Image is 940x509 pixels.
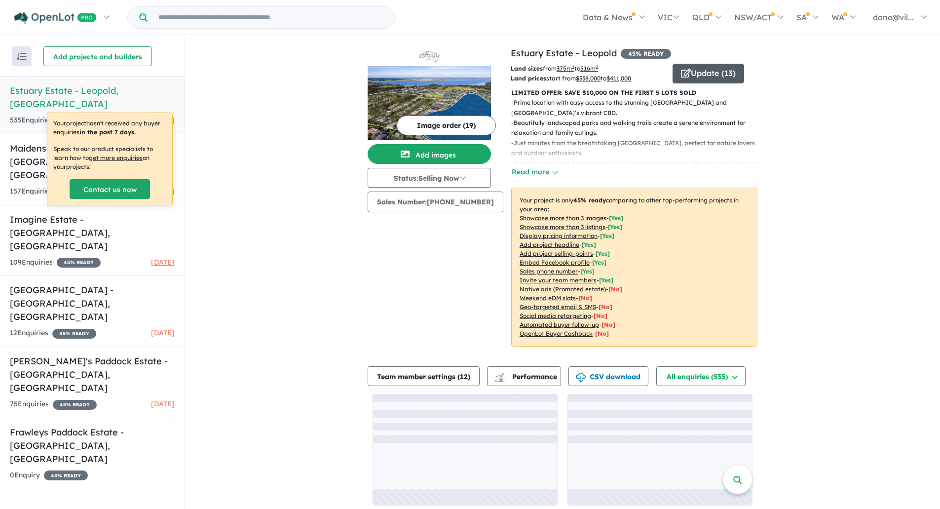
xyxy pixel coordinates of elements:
[574,65,598,72] span: to
[495,376,505,382] img: bar-chart.svg
[557,65,574,72] u: 375 m
[511,166,558,178] button: Read more
[520,303,596,311] u: Geo-targeted email & SMS
[608,223,622,231] span: [ Yes ]
[10,115,100,126] div: 535 Enquir ies
[397,116,496,135] button: Image order (19)
[53,400,97,410] span: 45 % READY
[43,46,152,66] button: Add projects and builders
[608,285,622,293] span: [No]
[594,312,607,319] span: [No]
[368,192,503,212] button: Sales Number:[PHONE_NUMBER]
[511,88,757,98] p: LIMITED OFFER: SAVE $10,000 ON THE FIRST 5 LOTS SOLD
[576,75,601,82] u: $ 338,000
[372,50,487,62] img: Estuary Estate - Leopold Logo
[576,373,586,383] img: download icon
[52,329,96,339] span: 45 % READY
[602,321,615,328] span: [No]
[621,49,671,59] span: 45 % READY
[511,65,543,72] b: Land sizes
[53,145,166,171] p: Speak to our product specialists to learn how to on your projects !
[596,250,610,257] span: [ Yes ]
[17,53,27,60] img: sort.svg
[609,214,623,222] span: [ Yes ]
[520,223,605,231] u: Showcase more than 3 listings
[511,98,765,118] p: - Prime location with easy access to the stunning [GEOGRAPHIC_DATA] and [GEOGRAPHIC_DATA]’s vibra...
[606,75,631,82] u: $ 411,000
[10,354,175,394] h5: [PERSON_NAME]'s Paddock Estate - [GEOGRAPHIC_DATA] , [GEOGRAPHIC_DATA]
[10,470,88,481] div: 0 Enquir y
[14,12,97,24] img: Openlot PRO Logo White
[511,118,765,138] p: - Beautifully landscaped parks and walking trails create a serene environment for relaxation and ...
[578,294,592,302] span: [No]
[10,426,175,466] h5: Frawleys Paddock Estate - [GEOGRAPHIC_DATA] , [GEOGRAPHIC_DATA]
[70,179,150,199] a: Contact us now
[10,283,175,323] h5: [GEOGRAPHIC_DATA] - [GEOGRAPHIC_DATA] , [GEOGRAPHIC_DATA]
[599,276,613,284] span: [ Yes ]
[368,144,491,164] button: Add images
[580,268,595,275] span: [ Yes ]
[89,154,143,161] u: get more enquiries
[150,7,393,28] input: Try estate name, suburb, builder or developer
[10,142,175,182] h5: Maidens Green Estate - [GEOGRAPHIC_DATA] , [GEOGRAPHIC_DATA]
[582,241,596,248] span: [ Yes ]
[151,399,175,408] span: [DATE]
[520,321,599,328] u: Automated buyer follow-up
[520,250,593,257] u: Add project selling-points
[599,303,612,311] span: [No]
[151,328,175,337] span: [DATE]
[520,232,598,239] u: Display pricing information
[10,327,96,339] div: 12 Enquir ies
[673,64,744,83] button: Update (13)
[520,276,597,284] u: Invite your team members
[368,168,491,188] button: Status:Selling Now
[596,64,598,70] sup: 2
[573,196,606,204] b: 45 % ready
[520,285,606,293] u: Native ads (Promoted estate)
[368,66,491,140] img: Estuary Estate - Leopold
[368,366,480,386] button: Team member settings (12)
[520,214,606,222] u: Showcase more than 3 images
[44,470,88,480] span: 45 % READY
[496,372,557,381] span: Performance
[495,373,504,378] img: line-chart.svg
[10,213,175,253] h5: Imagine Estate - [GEOGRAPHIC_DATA] , [GEOGRAPHIC_DATA]
[10,257,101,269] div: 109 Enquir ies
[595,330,609,337] span: [No]
[656,366,746,386] button: All enquiries (535)
[572,64,574,70] sup: 2
[10,398,97,410] div: 75 Enquir ies
[10,84,175,111] h5: Estuary Estate - Leopold , [GEOGRAPHIC_DATA]
[520,330,593,337] u: OpenLot Buyer Cashback
[601,75,631,82] span: to
[520,259,590,266] u: Embed Facebook profile
[873,12,914,22] span: dane@vil...
[57,258,101,268] span: 45 % READY
[53,119,166,137] p: Your project hasn't received any buyer enquiries
[368,46,491,140] a: Estuary Estate - Leopold LogoEstuary Estate - Leopold
[487,366,561,386] button: Performance
[511,188,757,347] p: Your project is only comparing to other top-performing projects in your area: - - - - - - - - - -...
[511,158,765,179] p: - Direct access to the Bellarine and Portarlington highways for effortless commuting and travel.
[151,258,175,267] span: [DATE]
[511,138,765,158] p: - Just minutes from the breathtaking [GEOGRAPHIC_DATA], perfect for nature lovers and outdoor ent...
[520,294,576,302] u: Weekend eDM slots
[600,232,614,239] span: [ Yes ]
[592,259,606,266] span: [ Yes ]
[511,75,546,82] b: Land prices
[520,312,591,319] u: Social media retargeting
[460,372,468,381] span: 12
[10,186,100,197] div: 157 Enquir ies
[520,268,578,275] u: Sales phone number
[568,366,648,386] button: CSV download
[511,74,665,83] p: start from
[511,64,665,74] p: from
[520,241,579,248] u: Add project headline
[79,128,136,136] b: in the past 7 days.
[511,47,617,59] a: Estuary Estate - Leopold
[580,65,598,72] u: 516 m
